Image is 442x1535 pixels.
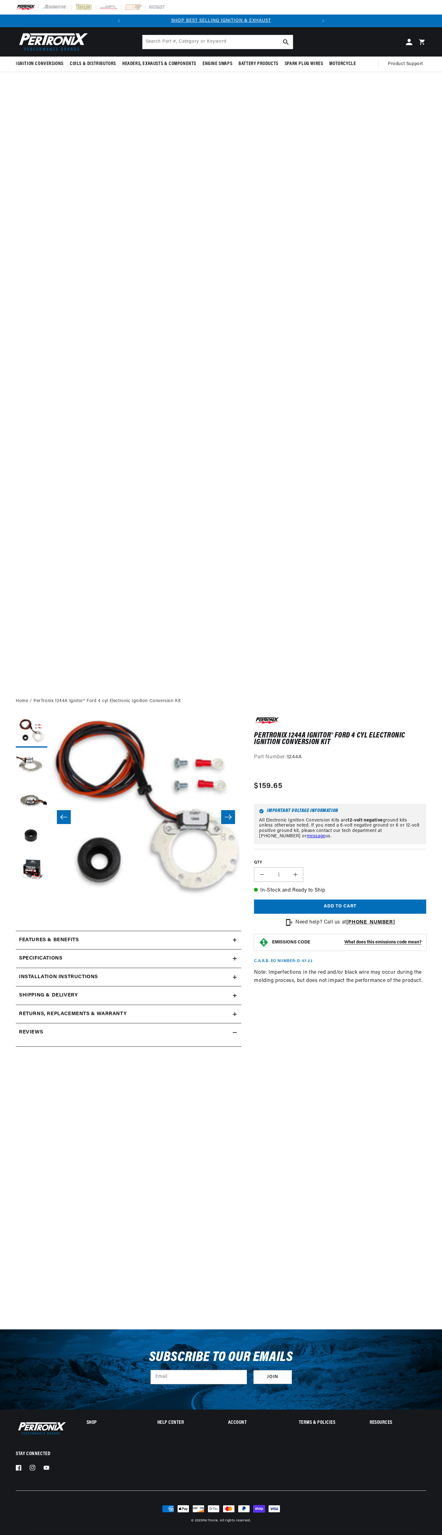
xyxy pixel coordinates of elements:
[295,918,395,927] p: Need help? Call us at
[19,973,98,981] h2: Installation instructions
[16,31,88,53] img: Pertronix
[16,820,47,852] button: Load image 4 in gallery view
[16,968,241,986] summary: Installation instructions
[19,1010,127,1018] h2: Returns, Replacements & Warranty
[299,1421,355,1425] summary: Terms & policies
[272,940,421,945] button: EMISSIONS CODEWhat does this emissions code mean?
[221,810,235,824] button: Slide right
[19,954,62,963] h2: Specifications
[119,57,199,71] summary: Headers, Exhausts & Components
[16,698,28,705] a: Home
[149,1351,293,1363] h3: Subscribe to our emails
[317,15,330,27] button: Translation missing: en.sections.announcements.next_announcement
[191,1519,219,1522] small: © 2025 .
[326,57,359,71] summary: Motorcycle
[203,1519,218,1522] a: PerTronix
[67,57,119,71] summary: Coils & Distributors
[16,751,47,782] button: Load image 2 in gallery view
[348,818,383,823] strong: 12-volt negative
[125,17,317,24] div: Announcement
[19,1028,43,1037] h2: Reviews
[157,1421,214,1425] summary: Help Center
[199,57,235,71] summary: Engine Swaps
[307,834,325,839] a: message
[16,61,64,67] span: Ignition Conversions
[57,810,71,824] button: Slide left
[16,786,47,817] button: Load image 3 in gallery view
[16,1005,241,1023] summary: Returns, Replacements & Warranty
[239,61,278,67] span: Battery Products
[16,1421,66,1436] img: Pertronix
[253,1370,292,1384] button: Subscribe
[125,17,317,24] div: 1 of 2
[254,900,426,914] button: Add to cart
[16,1023,241,1042] summary: Reviews
[254,780,282,792] span: $159.65
[329,61,356,67] span: Motorcycle
[259,809,421,814] h6: Important Voltage Information
[228,1421,285,1425] summary: Account
[254,732,426,745] h1: PerTronix 1244A Ignitor® Ford 4 cyl Electronic Ignition Conversion Kit
[16,716,241,918] media-gallery: Gallery Viewer
[235,57,282,71] summary: Battery Products
[16,986,241,1005] summary: Shipping & Delivery
[254,860,426,865] label: QTY
[344,940,421,945] strong: What does this emissions code mean?
[16,1451,66,1457] p: Stay Connected
[254,716,426,1073] div: Note: Imperfections in the red and/or black wire may occur during the molding process, but does n...
[19,936,79,944] h2: Features & Benefits
[33,698,181,705] a: PerTronix 1244A Ignitor® Ford 4 cyl Electronic Ignition Conversion Kit
[259,818,421,839] p: All Electronic Ignition Conversion Kits are ground kits unless otherwise noted. If you need a 6-v...
[16,855,47,887] button: Load image 5 in gallery view
[151,1370,247,1384] input: Email
[171,18,271,23] a: SHOP BEST SELLING IGNITION & EXHAUST
[16,57,67,71] summary: Ignition Conversions
[259,937,269,948] img: Emissions code
[203,61,232,67] span: Engine Swaps
[254,887,426,895] p: In-Stock and Ready to Ship
[122,61,196,67] span: Headers, Exhausts & Components
[279,35,293,49] button: Search Part #, Category or Keyword
[87,1421,143,1425] summary: Shop
[388,57,426,72] summary: Product Support
[346,920,395,925] a: [PHONE_NUMBER]
[16,949,241,968] summary: Specifications
[16,698,426,705] nav: breadcrumbs
[220,1519,251,1522] small: All rights reserved.
[282,57,326,71] summary: Spark Plug Wires
[254,753,426,761] div: Part Number:
[254,959,312,964] p: C.A.R.B. EO Number: D-57-22
[287,755,302,760] strong: 1244A
[370,1421,426,1425] summary: Resources
[272,940,310,945] strong: EMISSIONS CODE
[285,61,323,67] span: Spark Plug Wires
[142,35,293,49] input: Search Part #, Category or Keyword
[16,716,47,748] button: Load image 1 in gallery view
[19,991,78,1000] h2: Shipping & Delivery
[16,931,241,949] summary: Features & Benefits
[112,15,125,27] button: Translation missing: en.sections.announcements.previous_announcement
[70,61,116,67] span: Coils & Distributors
[388,61,423,68] span: Product Support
